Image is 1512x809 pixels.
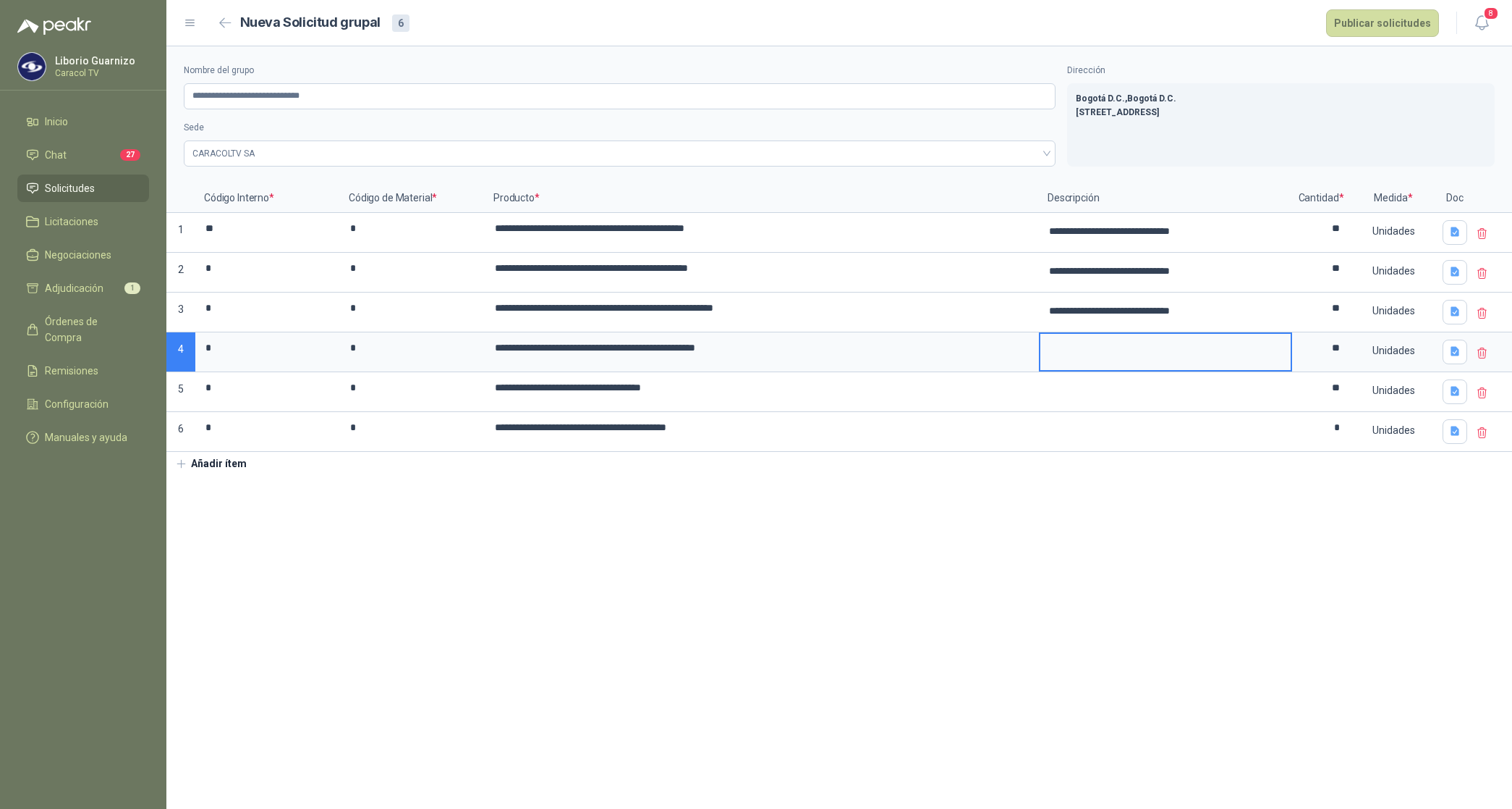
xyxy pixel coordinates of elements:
h2: Nueva Solicitud grupal [240,12,381,33]
a: Manuales y ayuda [17,424,149,451]
div: Unidades [1351,214,1435,248]
span: Negociaciones [45,247,111,263]
span: Órdenes de Compra [45,314,135,345]
div: Unidades [1351,374,1435,407]
p: 6 [166,412,195,452]
p: 3 [166,293,195,332]
button: Añadir ítem [166,452,255,477]
label: Sede [184,121,1056,135]
a: Inicio [17,108,149,135]
button: 8 [1469,10,1495,36]
a: Órdenes de Compra [17,308,149,351]
button: Publicar solicitudes [1326,9,1439,37]
p: Código de Material [340,184,485,213]
a: Solicitudes [17,175,149,202]
label: Dirección [1067,64,1495,77]
span: 8 [1483,7,1499,20]
span: Licitaciones [45,214,98,230]
p: 5 [166,372,195,412]
a: Remisiones [17,357,149,385]
p: [STREET_ADDRESS] [1076,106,1486,120]
p: 4 [166,332,195,372]
label: Nombre del grupo [184,64,1056,77]
div: Unidades [1351,334,1435,367]
a: Chat27 [17,141,149,169]
span: Solicitudes [45,180,95,196]
p: Cantidad [1292,184,1350,213]
p: Doc [1437,184,1473,213]
p: Caracol TV [55,69,145,77]
a: Configuración [17,390,149,418]
p: Bogotá D.C. , Bogotá D.C. [1076,92,1486,106]
span: Manuales y ayuda [45,429,127,445]
span: Configuración [45,396,109,412]
div: Unidades [1351,254,1435,288]
p: Medida [1350,184,1437,213]
p: Producto [485,184,1039,213]
span: 1 [124,282,140,294]
span: Chat [45,147,67,163]
span: Inicio [45,114,68,130]
p: Descripción [1039,184,1292,213]
p: 1 [166,213,195,253]
div: Unidades [1351,294,1435,327]
a: Adjudicación1 [17,274,149,302]
span: CARACOLTV SA [192,143,1047,164]
span: Adjudicación [45,280,103,296]
span: Remisiones [45,363,98,379]
p: Código Interno [195,184,340,213]
div: Unidades [1351,414,1435,447]
p: Liborio Guarnizo [55,56,145,66]
p: 2 [166,253,195,293]
div: 6 [392,14,409,32]
img: Logo peakr [17,17,91,35]
img: Company Logo [18,53,46,80]
a: Negociaciones [17,241,149,269]
span: 27 [120,149,140,161]
a: Licitaciones [17,208,149,235]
